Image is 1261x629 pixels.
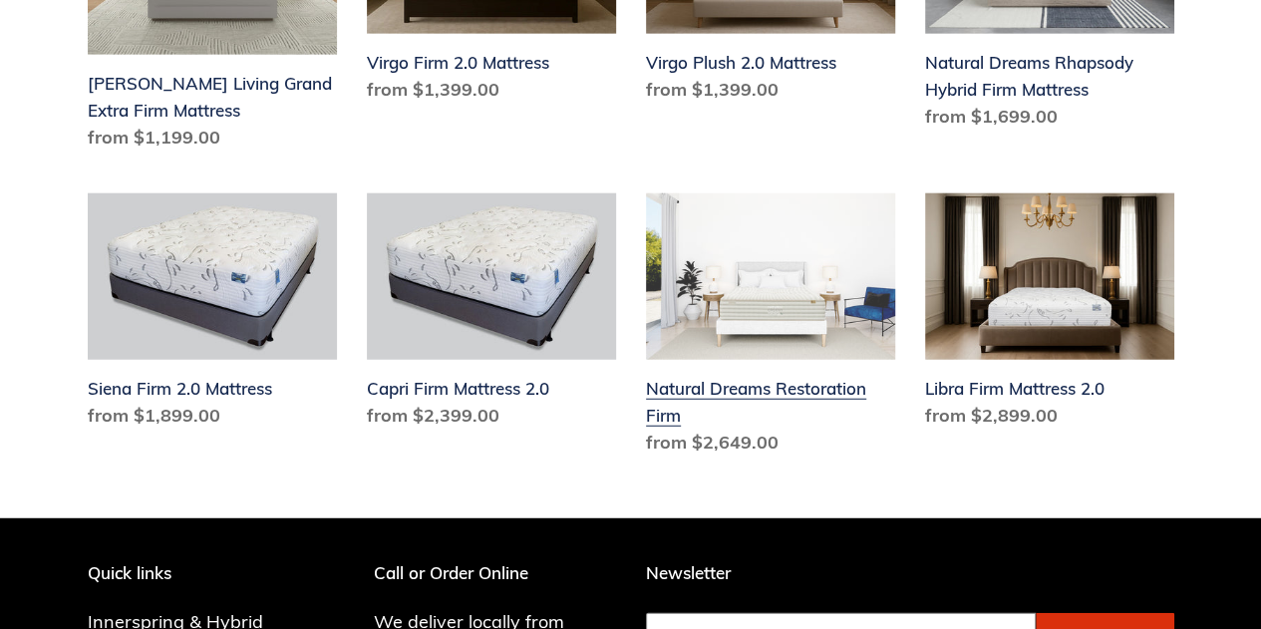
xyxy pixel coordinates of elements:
[88,193,337,437] a: Siena Firm 2.0 Mattress
[646,563,1174,583] p: Newsletter
[374,563,616,583] p: Call or Order Online
[646,193,895,464] a: Natural Dreams Restoration Firm
[88,563,293,583] p: Quick links
[367,193,616,437] a: Capri Firm Mattress 2.0
[925,193,1174,437] a: Libra Firm Mattress 2.0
